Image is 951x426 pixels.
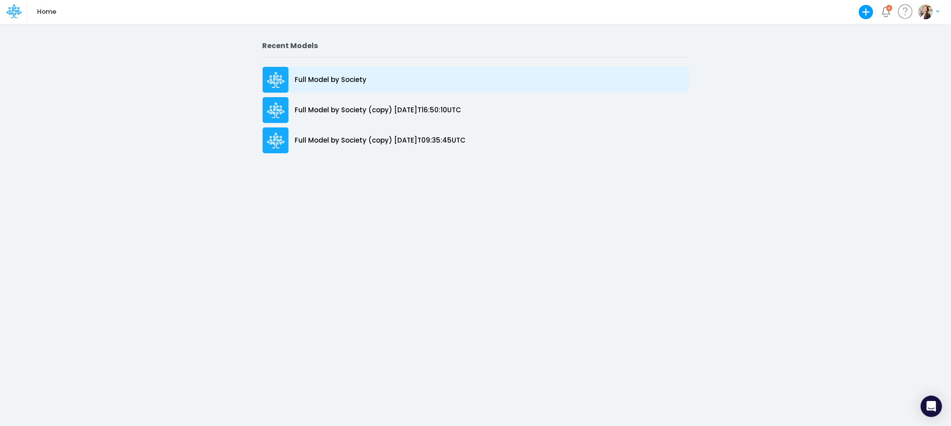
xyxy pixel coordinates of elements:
a: Full Model by Society (copy) [DATE]T09:35:45UTC [263,125,689,156]
p: Full Model by Society (copy) [DATE]T16:50:10UTC [295,105,461,115]
p: Home [37,7,56,17]
div: Open Intercom Messenger [921,396,942,417]
p: Full Model by Society (copy) [DATE]T09:35:45UTC [295,135,466,146]
div: 4 unread items [888,6,891,10]
a: Notifications [881,7,891,17]
a: Full Model by Society [263,65,689,95]
a: Full Model by Society (copy) [DATE]T16:50:10UTC [263,95,689,125]
p: Full Model by Society [295,75,367,85]
h2: Recent Models [263,41,689,50]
